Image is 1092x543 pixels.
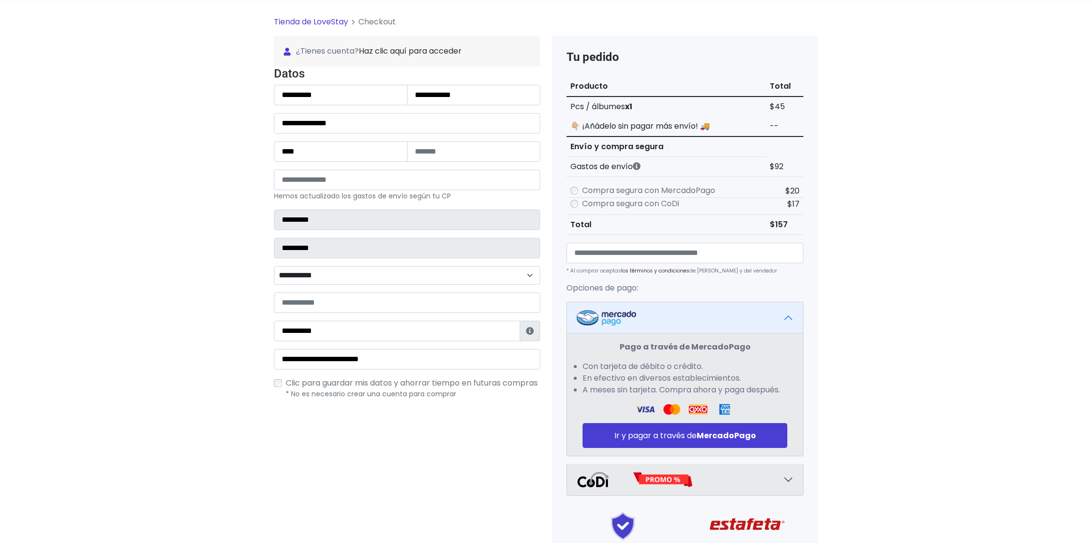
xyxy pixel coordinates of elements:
th: Envío y compra segura [566,136,766,157]
i: Estafeta lo usará para ponerse en contacto en caso de tener algún problema con el envío [526,327,534,335]
label: Compra segura con CoDi [582,198,679,210]
td: Pcs / álbumes [566,97,766,116]
li: A meses sin tarjeta. Compra ahora y paga después. [583,384,787,396]
span: Clic para guardar mis datos y ahorrar tiempo en futuras compras [286,377,538,388]
button: Ir y pagar a través deMercadoPago [583,423,787,448]
i: Los gastos de envío dependen de códigos postales. ¡Te puedes llevar más productos en un solo envío ! [633,162,641,170]
th: Producto [566,77,766,97]
img: Oxxo Logo [689,404,707,415]
span: ¿Tienes cuenta? [284,45,530,57]
a: Tienda de LoveStay [274,16,348,27]
img: Amex Logo [715,404,734,415]
a: los términos y condiciones [621,267,689,274]
li: Checkout [348,16,396,28]
li: Con tarjeta de débito o crédito. [583,361,787,372]
small: Hemos actualizado los gastos de envío según tu CP [274,191,451,201]
strong: Pago a través de MercadoPago [620,341,751,352]
th: Total [766,77,803,97]
img: Shield [589,511,657,541]
label: Compra segura con MercadoPago [582,185,715,196]
img: Mercadopago Logo [577,310,636,326]
span: $20 [785,185,799,196]
p: * No es necesario crear una cuenta para comprar [286,389,540,399]
a: Haz clic aquí para acceder [359,45,462,57]
img: Visa Logo [636,404,654,415]
td: $157 [766,215,803,235]
h4: Datos [274,67,540,81]
img: Codi Logo [577,472,609,487]
strong: x1 [625,101,632,112]
img: Promo [633,472,693,487]
p: Opciones de pago: [566,282,803,294]
p: * Al comprar aceptas de [PERSON_NAME] y del vendedor [566,267,803,274]
th: Gastos de envío [566,157,766,177]
td: 👇🏼 ¡Añádelo sin pagar más envío! 🚚 [566,116,766,136]
td: -- [766,116,803,136]
li: En efectivo en diversos establecimientos. [583,372,787,384]
h4: Tu pedido [566,50,803,64]
nav: breadcrumb [274,16,818,36]
td: $92 [766,157,803,177]
strong: MercadoPago [697,430,756,441]
img: Visa Logo [663,404,681,415]
td: $45 [766,97,803,116]
span: $17 [787,198,799,210]
th: Total [566,215,766,235]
